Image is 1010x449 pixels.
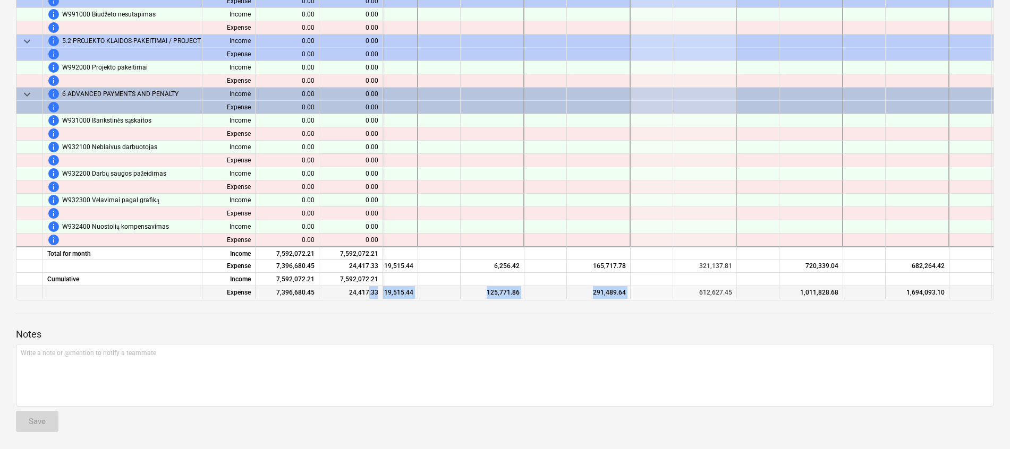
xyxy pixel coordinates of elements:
span: This line-item cannot be forecasted before revised budget is updated [47,101,60,114]
div: 0.00 [256,114,319,127]
div: 0.00 [256,194,319,207]
div: 119,515.44 [359,260,413,273]
span: This line-item cannot be forecasted before revised budget is updated [47,207,60,220]
div: 0.00 [256,220,319,234]
span: 5.2 PROJEKTO KLAIDOS-PAKEITIMAI / PROJECT ERRORS-CHANGES [62,34,257,48]
div: 0.00 [324,220,378,234]
div: 0.00 [256,234,319,247]
span: W932300 Vėlavimai pagal grafiką [62,194,159,207]
span: This line-item cannot be forecasted before price for client is updated. To change this, contact y... [47,34,60,47]
div: 0.00 [324,234,378,247]
div: Expense [202,180,256,194]
div: 165,717.78 [571,260,626,273]
div: 1,694,093.10 [890,286,945,299]
span: W991000 Biudžeto nesutapimas [62,8,156,21]
div: 0.00 [256,8,319,21]
div: Expense [202,286,256,299]
div: Expense [202,127,256,141]
div: Income [202,220,256,234]
div: Expense [202,21,256,34]
span: This line-item cannot be forecasted before revised budget is updated [47,48,60,61]
div: Total for month [43,246,202,260]
div: 682,264.42 [890,260,945,273]
div: 24,417.33 [319,260,383,273]
div: 0.00 [256,167,319,180]
div: 7,592,072.21 [319,273,383,286]
div: Income [202,273,256,286]
div: 0.00 [324,141,378,154]
span: This line-item cannot be forecasted before price for client is updated. To change this, contact y... [47,194,60,206]
div: 7,396,680.45 [256,260,319,273]
span: This line-item cannot be forecasted before price for client is updated. To change this, contact y... [47,167,60,180]
div: Income [202,114,256,127]
div: 0.00 [256,21,319,34]
div: 0.00 [256,154,319,167]
div: 0.00 [256,34,319,48]
div: 24,417.33 [319,286,383,299]
span: W932100 Neblaivus darbuotojas [62,141,157,154]
div: 119,515.44 [359,286,413,299]
div: Income [202,88,256,101]
span: keyboard_arrow_down [21,35,33,48]
span: This line-item cannot be forecasted before price for client is updated. To change this, contact y... [47,61,60,74]
span: keyboard_arrow_down [21,88,33,101]
span: This line-item cannot be forecasted before revised budget is updated [47,234,60,246]
div: Income [202,246,256,260]
span: This line-item cannot be forecasted before price for client is updated. To change this, contact y... [47,141,60,153]
div: 0.00 [256,207,319,220]
div: 0.00 [319,48,383,61]
span: This line-item cannot be forecasted before revised budget is updated [47,154,60,167]
div: 0.00 [256,61,319,74]
div: 0.00 [256,141,319,154]
div: Expense [202,101,256,114]
div: 0.00 [324,194,378,207]
div: 0.00 [319,101,383,114]
div: Income [202,194,256,207]
div: 0.00 [324,114,378,127]
div: Expense [202,207,256,220]
div: 0.00 [256,127,319,141]
span: This line-item cannot be forecasted before price for client is updated. To change this, contact y... [47,220,60,233]
div: 125,771.86 [465,286,520,299]
p: Notes [16,328,994,341]
div: 0.00 [324,74,378,88]
div: Income [202,8,256,21]
div: 7,396,680.45 [256,286,319,299]
div: Income [202,34,256,48]
div: 0.00 [256,180,319,194]
div: 612,627.45 [677,286,732,299]
span: This line-item cannot be forecasted before price for client is updated. To change this, contact y... [47,8,60,21]
span: This line-item cannot be forecasted before revised budget is updated [47,21,60,34]
div: 0.00 [324,127,378,141]
span: W931000 Išankstinės sąskaitos [62,114,151,127]
span: W932400 Nuostolių kompensavimas [62,220,169,234]
div: Expense [202,154,256,167]
span: This line-item cannot be forecasted before price for client is updated. To change this, contact y... [47,114,60,127]
span: W992000 Projekto pakeitimai [62,61,148,74]
iframe: Chat Widget [957,398,1010,449]
div: 0.00 [256,88,319,101]
span: This line-item cannot be forecasted before price for client is updated. To change this, contact y... [47,88,60,100]
div: Expense [202,74,256,88]
div: 0.00 [319,34,383,48]
div: 1,011,828.68 [784,286,838,299]
div: 291,489.64 [571,286,626,299]
div: Expense [202,48,256,61]
div: Expense [202,234,256,247]
div: Income [202,61,256,74]
div: 0.00 [324,180,378,194]
div: 0.00 [324,154,378,167]
span: This line-item cannot be forecasted before revised budget is updated [47,180,60,193]
div: 321,137.81 [677,260,732,273]
div: 0.00 [324,61,378,74]
div: 0.00 [324,21,378,34]
div: 7,592,072.21 [319,246,383,260]
span: W932200 Darbų saugos pažeidimas [62,167,166,180]
div: 720,339.04 [784,260,838,273]
div: Income [202,141,256,154]
div: Income [202,167,256,180]
div: 0.00 [324,207,378,220]
div: 0.00 [324,167,378,180]
div: 0.00 [319,88,383,101]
